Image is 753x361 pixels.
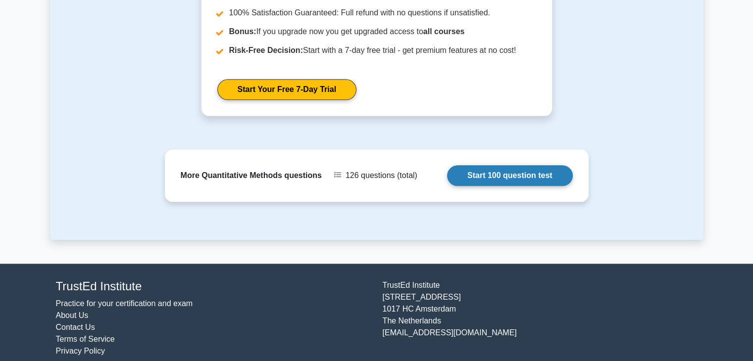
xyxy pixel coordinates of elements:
[56,347,105,355] a: Privacy Policy
[56,311,89,319] a: About Us
[56,323,95,331] a: Contact Us
[56,279,371,294] h4: TrustEd Institute
[217,79,356,100] a: Start Your Free 7-Day Trial
[56,335,115,343] a: Terms of Service
[377,279,703,357] div: TrustEd Institute [STREET_ADDRESS] 1017 HC Amsterdam The Netherlands [EMAIL_ADDRESS][DOMAIN_NAME]
[56,299,193,308] a: Practice for your certification and exam
[447,165,573,186] a: Start 100 question test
